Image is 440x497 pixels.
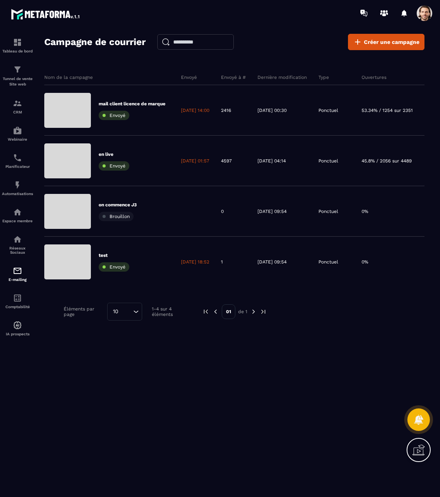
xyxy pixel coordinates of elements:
p: 01 [222,304,235,319]
p: Tableau de bord [2,49,33,53]
span: Envoyé [110,264,125,270]
p: [DATE] 04:14 [257,158,286,164]
span: 10 [110,307,121,316]
p: Ponctuel [318,107,338,113]
a: accountantaccountantComptabilité [2,288,33,315]
p: [DATE] 00:30 [257,107,287,113]
p: [DATE] 18:52 [181,259,209,265]
img: automations [13,321,22,330]
p: Tunnel de vente Site web [2,76,33,87]
p: Envoyé [181,74,197,80]
p: Espace membre [2,219,33,223]
img: automations [13,180,22,190]
p: Envoyé à # [221,74,246,80]
p: en live [99,151,129,157]
p: Ponctuel [318,259,338,265]
p: 2416 [221,107,231,113]
p: 1 [221,259,223,265]
a: formationformationCRM [2,93,33,120]
a: schedulerschedulerPlanificateur [2,147,33,174]
span: Envoyé [110,163,125,169]
p: Planificateur [2,164,33,169]
img: next [250,308,257,315]
p: Réseaux Sociaux [2,246,33,255]
a: automationsautomationsAutomatisations [2,174,33,202]
span: Brouillon [110,214,130,219]
span: Envoyé [110,113,125,118]
p: 45.8% / 2056 sur 4489 [362,158,412,164]
p: [DATE] 09:54 [257,208,287,214]
img: prev [202,308,209,315]
p: Nom de la campagne [44,74,93,80]
h2: Campagne de courrier [44,34,146,50]
img: formation [13,38,22,47]
img: accountant [13,293,22,303]
p: Ouvertures [362,74,386,80]
input: Search for option [121,307,131,316]
p: [DATE] 01:57 [181,158,209,164]
p: Comptabilité [2,305,33,309]
p: Ponctuel [318,158,338,164]
p: mail client licence de marque [99,101,165,107]
p: 0 [221,208,224,214]
img: formation [13,65,22,74]
a: automationsautomationsWebinaire [2,120,33,147]
img: next [260,308,267,315]
span: Créer une campagne [364,38,419,46]
a: automationsautomationsEspace membre [2,202,33,229]
img: formation [13,99,22,108]
img: automations [13,126,22,135]
p: on commence J3 [99,202,137,208]
a: emailemailE-mailing [2,260,33,288]
p: Automatisations [2,192,33,196]
a: Créer une campagne [348,34,424,50]
p: Webinaire [2,137,33,141]
p: Type [318,74,329,80]
img: social-network [13,235,22,244]
a: formationformationTunnel de vente Site web [2,59,33,93]
p: CRM [2,110,33,114]
p: IA prospects [2,332,33,336]
img: automations [13,208,22,217]
p: 53.34% / 1254 sur 2351 [362,107,413,113]
p: 4597 [221,158,232,164]
div: Search for option [107,303,142,321]
img: logo [11,7,81,21]
p: Dernière modification [257,74,307,80]
img: scheduler [13,153,22,162]
a: formationformationTableau de bord [2,32,33,59]
p: 0% [362,208,368,214]
p: [DATE] 09:54 [257,259,287,265]
a: social-networksocial-networkRéseaux Sociaux [2,229,33,260]
p: [DATE] 14:00 [181,107,209,113]
p: 1-4 sur 4 éléments [152,306,191,317]
p: Éléments par page [64,306,103,317]
p: E-mailing [2,277,33,282]
p: 0% [362,259,368,265]
img: prev [212,308,219,315]
img: email [13,266,22,276]
p: de 1 [238,309,247,315]
p: Ponctuel [318,208,338,214]
p: test [99,252,129,258]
